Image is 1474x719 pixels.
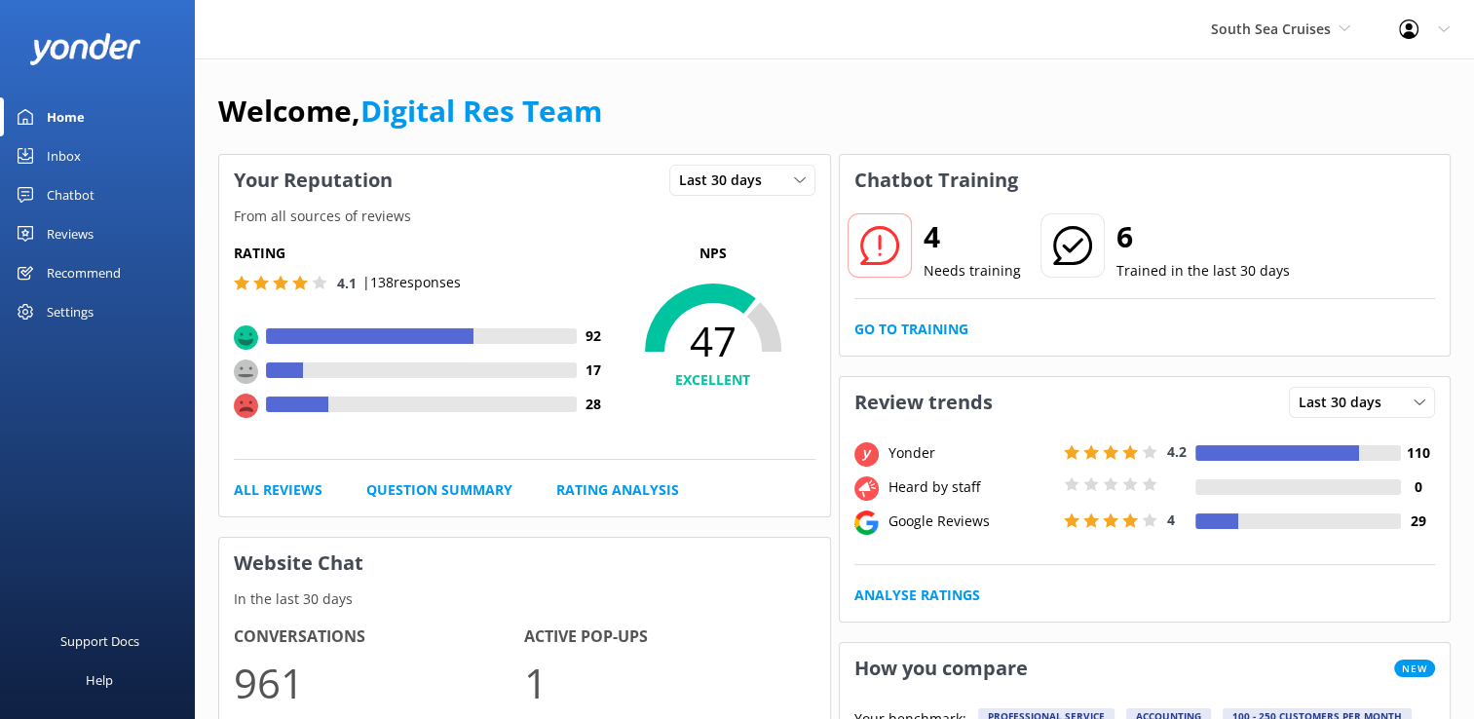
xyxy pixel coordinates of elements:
h1: Welcome, [218,88,602,134]
span: Last 30 days [1299,392,1393,413]
p: NPS [611,243,815,264]
span: 47 [611,317,815,365]
span: 4.2 [1167,442,1187,461]
p: 961 [234,650,524,715]
div: Chatbot [47,175,94,214]
a: Go to Training [854,319,968,340]
div: Yonder [884,442,1059,464]
img: yonder-white-logo.png [29,33,141,65]
h5: Rating [234,243,611,264]
span: 4.1 [337,274,357,292]
div: Home [47,97,85,136]
h3: Website Chat [219,538,830,588]
h4: EXCELLENT [611,369,815,391]
h3: How you compare [840,643,1042,694]
h4: Active Pop-ups [524,624,814,650]
p: | 138 responses [362,272,461,293]
h4: Conversations [234,624,524,650]
p: Trained in the last 30 days [1116,260,1290,282]
h3: Chatbot Training [840,155,1033,206]
a: Analyse Ratings [854,585,980,606]
p: From all sources of reviews [219,206,830,227]
a: Question Summary [366,479,512,501]
div: Support Docs [60,622,139,661]
h2: 4 [924,213,1021,260]
a: Digital Res Team [360,91,602,131]
p: In the last 30 days [219,588,830,610]
h3: Review trends [840,377,1007,428]
span: Last 30 days [679,170,774,191]
a: All Reviews [234,479,322,501]
h4: 17 [577,359,611,381]
h4: 110 [1401,442,1435,464]
div: Inbox [47,136,81,175]
div: Settings [47,292,94,331]
a: Rating Analysis [556,479,679,501]
span: New [1394,660,1435,677]
h3: Your Reputation [219,155,407,206]
span: South Sea Cruises [1211,19,1331,38]
p: 1 [524,650,814,715]
h4: 0 [1401,476,1435,498]
span: 4 [1167,511,1175,529]
div: Help [86,661,113,700]
h2: 6 [1116,213,1290,260]
h4: 28 [577,394,611,415]
div: Recommend [47,253,121,292]
p: Needs training [924,260,1021,282]
h4: 92 [577,325,611,347]
div: Google Reviews [884,511,1059,532]
h4: 29 [1401,511,1435,532]
div: Heard by staff [884,476,1059,498]
div: Reviews [47,214,94,253]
